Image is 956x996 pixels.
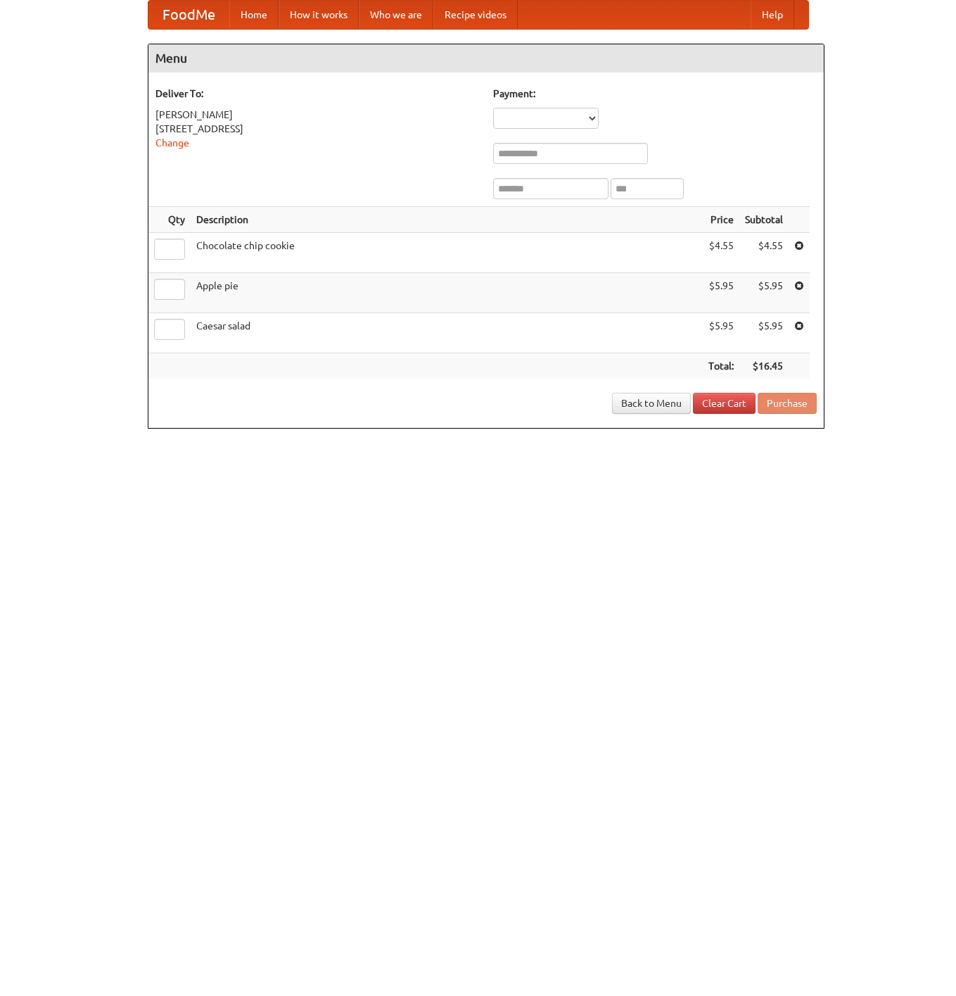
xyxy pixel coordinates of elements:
[279,1,359,29] a: How it works
[191,207,703,233] th: Description
[191,313,703,353] td: Caesar salad
[693,393,756,414] a: Clear Cart
[155,122,479,136] div: [STREET_ADDRESS]
[758,393,817,414] button: Purchase
[191,273,703,313] td: Apple pie
[612,393,691,414] a: Back to Menu
[155,108,479,122] div: [PERSON_NAME]
[703,273,739,313] td: $5.95
[703,233,739,273] td: $4.55
[703,313,739,353] td: $5.95
[433,1,518,29] a: Recipe videos
[359,1,433,29] a: Who we are
[155,137,189,149] a: Change
[703,207,739,233] th: Price
[493,87,817,101] h5: Payment:
[739,273,789,313] td: $5.95
[229,1,279,29] a: Home
[155,87,479,101] h5: Deliver To:
[703,353,739,379] th: Total:
[191,233,703,273] td: Chocolate chip cookie
[751,1,794,29] a: Help
[148,1,229,29] a: FoodMe
[739,207,789,233] th: Subtotal
[739,233,789,273] td: $4.55
[739,353,789,379] th: $16.45
[148,207,191,233] th: Qty
[148,44,824,73] h4: Menu
[739,313,789,353] td: $5.95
